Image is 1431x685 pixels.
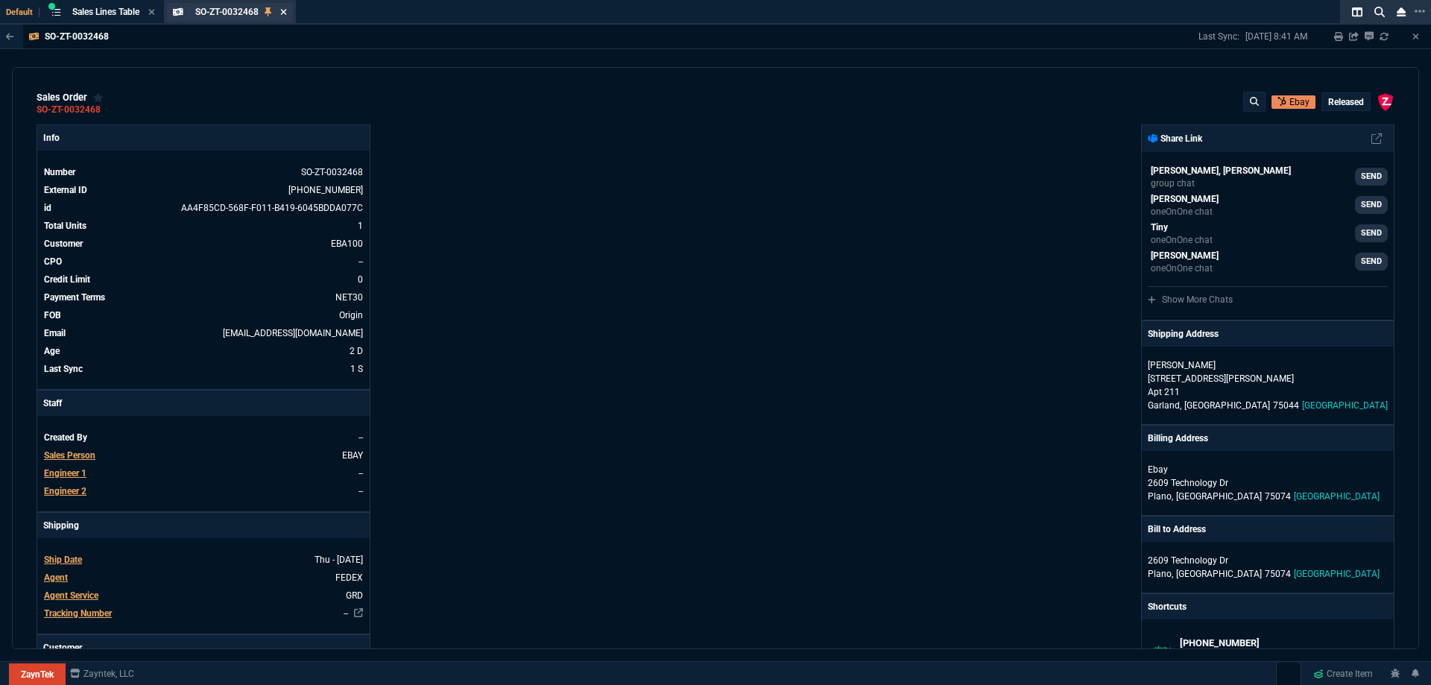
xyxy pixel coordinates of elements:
a: SEND [1355,196,1388,214]
span: 1 [358,221,363,231]
p: [PERSON_NAME] [1151,192,1219,206]
span: NET30 [335,292,363,303]
tr: undefined [43,588,364,603]
p: Shortcuts [1142,594,1394,619]
a: rob.henneberger@fornida.com,carlos.ocampo@fornida.com [1148,164,1388,189]
nx-icon: Search [1368,3,1391,21]
span: FEDEX [335,572,363,583]
nx-icon: Close Workbench [1391,3,1412,21]
tr: scosta@zayntek.com [43,326,364,341]
tr: 9/10/25 => 7:00 PM [43,344,364,359]
tr: undefined [43,448,364,463]
span: Default [6,7,40,17]
p: [PERSON_NAME] [1151,249,1219,262]
a: SO-ZT-0032468 [37,109,101,111]
tr: 9/12/25 => 8:41 AM [43,362,364,376]
div: Add to Watchlist [93,92,104,104]
nx-icon: Close Tab [148,7,155,19]
p: 2609 Technology Dr [1148,554,1388,567]
p: [PERSON_NAME], [PERSON_NAME] [1151,164,1291,177]
p: Ebay [1148,463,1291,476]
span: id [44,203,51,213]
p: Staff [37,391,370,416]
tr: undefined [43,552,364,567]
p: oneOnOne chat [1151,206,1219,218]
span: [GEOGRAPHIC_DATA] [1176,569,1262,579]
span: [GEOGRAPHIC_DATA] [1302,400,1388,411]
tr: undefined [43,290,364,305]
p: Apt 211 [1148,385,1388,399]
a: msbcCompanyName [66,667,139,681]
span: -- [358,468,363,479]
p: Ebay [1289,95,1310,109]
nx-icon: Open New Tab [1415,4,1425,19]
span: Customer [44,239,83,249]
p: [DATE] 8:41 AM [1245,31,1307,42]
span: 75074 [1265,569,1291,579]
tr: undefined [43,430,364,445]
a: Open Customer in hubSpot [1272,95,1315,109]
span: Sales Lines Table [72,7,139,17]
span: Total Units [44,221,86,231]
span: Plano, [1148,491,1173,502]
span: -- [358,486,363,496]
p: SO-ZT-0032468 [45,31,109,42]
p: Billing Address [1148,432,1208,445]
p: oneOnOne chat [1151,262,1219,274]
h6: [PHONE_NUMBER] [1180,637,1383,649]
tr: See Marketplace Order [43,183,364,198]
div: sales order [37,92,104,104]
tr: undefined [43,308,364,323]
span: Origin [339,310,363,321]
span: Plano, [1148,569,1173,579]
p: Last Sync: [1198,31,1245,42]
span: Payment Terms [44,292,105,303]
span: [GEOGRAPHIC_DATA] [1294,491,1380,502]
span: FOB [44,310,61,321]
span: Number [44,167,75,177]
a: See Marketplace Order [288,185,363,195]
tr: undefined [43,570,364,585]
span: [GEOGRAPHIC_DATA] [1176,491,1262,502]
a: ryan.neptune@fornida.com [1148,221,1388,246]
span: Credit Limit [44,274,90,285]
span: 9/12/25 => 8:41 AM [350,364,363,374]
a: -- [358,256,363,267]
span: External ID [44,185,87,195]
span: Age [44,346,60,356]
nx-icon: Back to Table [6,31,14,42]
a: Show More Chats [1148,294,1233,305]
nx-icon: Split Panels [1346,3,1368,21]
span: [GEOGRAPHIC_DATA] [1184,400,1270,411]
span: Ship Date [44,555,82,565]
a: SEND [1355,253,1388,271]
tr: undefined [43,218,364,233]
p: Customer [37,635,370,660]
a: Create Item [1307,663,1379,685]
p: Bill to Address [1148,523,1206,536]
p: Info [37,125,370,151]
span: -- [358,432,363,443]
span: GRD [346,590,363,601]
p: group chat [1151,177,1291,189]
tr: See Marketplace Order [43,201,364,215]
span: [GEOGRAPHIC_DATA] [1294,569,1380,579]
p: Shipping Address [1148,327,1219,341]
tr: undefined [43,606,364,621]
p: [PERSON_NAME] [1148,359,1291,372]
span: 0 [358,274,363,285]
span: See Marketplace Order [301,167,363,177]
tr: undefined [43,236,364,251]
span: Garland, [1148,400,1181,411]
a: fiona.rossi@fornida.com [1148,249,1388,274]
span: SO-ZT-0032468 [195,7,259,17]
span: 75044 [1273,400,1299,411]
span: 2025-09-11T00:00:00.000Z [315,555,363,565]
tr: undefined [43,254,364,269]
span: Last Sync [44,364,83,374]
span: scosta@zayntek.com [223,328,363,338]
a: -- [344,608,348,619]
a: SEND [1355,168,1388,186]
p: oneOnOne chat [1151,234,1213,246]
